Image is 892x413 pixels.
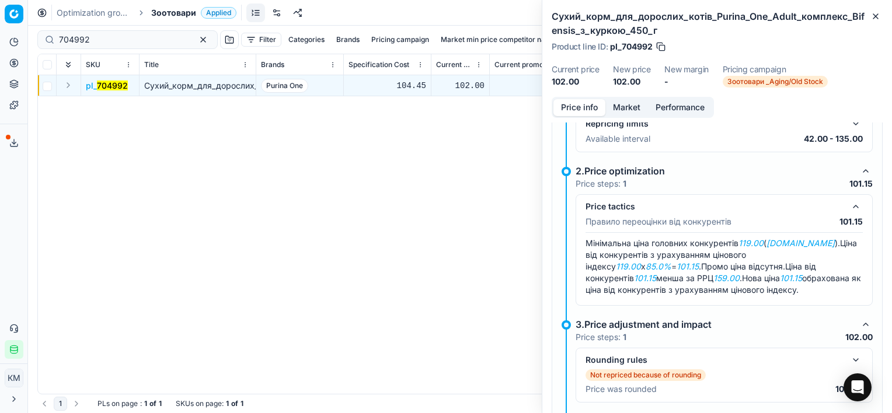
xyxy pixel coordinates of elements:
[86,80,128,92] span: pl_
[646,261,671,271] em: 85.0%
[623,178,626,188] strong: 1
[284,33,329,47] button: Categories
[664,76,709,87] dd: -
[586,354,844,366] div: Rounding rules
[586,118,844,129] div: Repricing limits
[201,7,236,19] span: Applied
[845,331,873,343] p: 102.00
[701,261,785,271] span: Промо ціна відсутня.
[839,216,863,228] p: 101.15
[261,60,284,69] span: Brands
[61,58,75,72] button: Expand all
[780,273,802,283] em: 101.15
[835,383,863,395] p: 102.00
[436,80,485,92] div: 102.00
[436,60,473,69] span: Current price
[37,397,51,411] button: Go to previous page
[723,76,828,87] span: Зоотовари _Aging/Old Stock
[586,383,657,395] p: Price was rounded
[610,41,653,52] span: pl_704992
[576,178,626,190] p: Price steps:
[332,33,364,47] button: Brands
[241,399,243,408] strong: 1
[144,60,159,69] span: Title
[5,369,23,387] button: КM
[605,99,648,116] button: Market
[552,9,883,37] h2: Сухий_корм_для_дорослих_котів_Purina_One_Adult_комплекс_Bifensis_з_куркою_450_г
[367,33,434,47] button: Pricing campaign
[54,397,67,411] button: 1
[226,399,229,408] strong: 1
[241,33,281,47] button: Filter
[849,178,873,190] p: 101.15
[586,238,857,271] span: Ціна від конкурентів з урахуванням цінового індексу x = .
[144,399,147,408] strong: 1
[613,76,650,87] dd: 102.00
[586,133,650,145] p: Available interval
[61,78,75,92] button: Expand
[616,261,641,271] em: 119.00
[576,164,854,178] div: 2.Price optimization
[5,369,23,387] span: КM
[69,397,83,411] button: Go to next page
[97,399,138,408] span: PLs on page
[738,238,764,248] em: 119.00
[151,7,196,19] span: Зоотовари
[57,7,236,19] nav: breadcrumb
[552,65,599,73] dt: Current price
[231,399,238,408] strong: of
[349,80,426,92] div: 104.45
[552,43,608,51] span: Product line ID :
[97,399,162,408] div: :
[494,80,572,92] div: 102.00
[494,60,560,69] span: Current promo price
[586,216,731,228] p: Правило переоцінки від конкурентів
[766,238,835,248] em: [DOMAIN_NAME]
[151,7,236,19] span: ЗоотовариApplied
[677,261,699,271] em: 101.15
[149,399,156,408] strong: of
[436,33,560,47] button: Market min price competitor name
[576,317,854,331] div: 3.Price adjustment and impact
[552,76,599,87] dd: 102.00
[86,60,100,69] span: SKU
[553,99,605,116] button: Price info
[623,332,626,342] strong: 1
[723,65,828,73] dt: Pricing campaign
[261,79,308,93] span: Purina One
[86,80,128,92] button: pl_704992
[804,133,863,145] p: 42.00 - 135.00
[176,399,224,408] span: SKUs on page :
[349,60,409,69] span: Specification Cost
[648,99,712,116] button: Performance
[144,80,490,90] span: Сухий_корм_для_дорослих_котів_Purina_One_Adult_комплекс_Bifensis_з_куркою_450_г
[97,80,128,90] mark: 704992
[37,397,83,411] nav: pagination
[613,65,650,73] dt: New price
[634,273,656,283] em: 101.15
[59,34,187,45] input: Search by SKU or title
[713,273,740,283] em: 159.00
[664,65,709,73] dt: New margin
[57,7,131,19] a: Optimization groups
[576,331,626,343] p: Price steps:
[844,373,872,401] div: Open Intercom Messenger
[586,238,840,248] span: Мінімальна ціна головних конкурентів ( ).
[159,399,162,408] strong: 1
[590,370,701,380] p: Not repriced because of rounding
[586,201,844,212] div: Price tactics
